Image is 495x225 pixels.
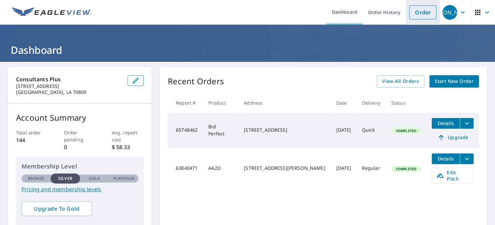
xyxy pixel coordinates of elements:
td: Regular [356,148,385,189]
p: Avg. report cost [112,129,144,143]
p: Gold [89,176,100,182]
div: [STREET_ADDRESS] [244,127,325,133]
span: Edit Pitch [436,169,469,182]
img: EV Logo [12,7,91,17]
span: Completed [392,128,420,133]
td: [DATE] [331,113,357,148]
p: Order pending [64,129,96,143]
td: AA2D [203,148,238,189]
th: Delivery [356,93,385,113]
td: Quick [356,113,385,148]
p: 144 [16,136,48,144]
div: [PERSON_NAME] [442,5,457,20]
p: [STREET_ADDRESS] [16,83,122,89]
p: Bronze [28,176,45,182]
a: Start New Order [429,75,479,88]
p: Platinum [113,176,134,182]
span: View All Orders [382,77,419,86]
td: [DATE] [331,148,357,189]
span: Upgrade [436,133,470,141]
p: Membership Level [21,162,138,171]
p: Account Summary [16,112,144,124]
th: Date [331,93,357,113]
a: Pricing and membership levels [21,185,138,193]
a: Upgrade To Gold [21,201,92,216]
p: Recent Orders [168,75,224,88]
td: 63840471 [168,148,203,189]
th: Product [203,93,238,113]
button: detailsBtn-63840471 [432,153,460,164]
p: 0 [64,143,96,151]
h1: Dashboard [8,43,487,57]
span: Start New Order [435,77,474,86]
a: Upgrade [432,132,474,143]
th: Status [386,93,426,113]
button: filesDropdownBtn-65748462 [460,118,474,129]
p: $ 58.33 [112,143,144,151]
span: Details [436,155,456,162]
p: Consultants Plus [16,75,122,83]
p: [GEOGRAPHIC_DATA], LA 70809 [16,89,122,95]
a: Order [409,5,436,19]
th: Address [238,93,331,113]
span: Upgrade To Gold [27,205,86,212]
span: Details [436,120,456,126]
button: detailsBtn-65748462 [432,118,460,129]
th: Report # [168,93,203,113]
a: Edit Pitch [432,167,474,184]
p: Silver [58,176,72,182]
td: Bid Perfect [203,113,238,148]
p: Total order [16,129,48,136]
button: filesDropdownBtn-63840471 [460,153,474,164]
span: Completed [392,166,420,171]
td: 65748462 [168,113,203,148]
a: View All Orders [377,75,424,88]
div: [STREET_ADDRESS][PERSON_NAME] [244,165,325,172]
